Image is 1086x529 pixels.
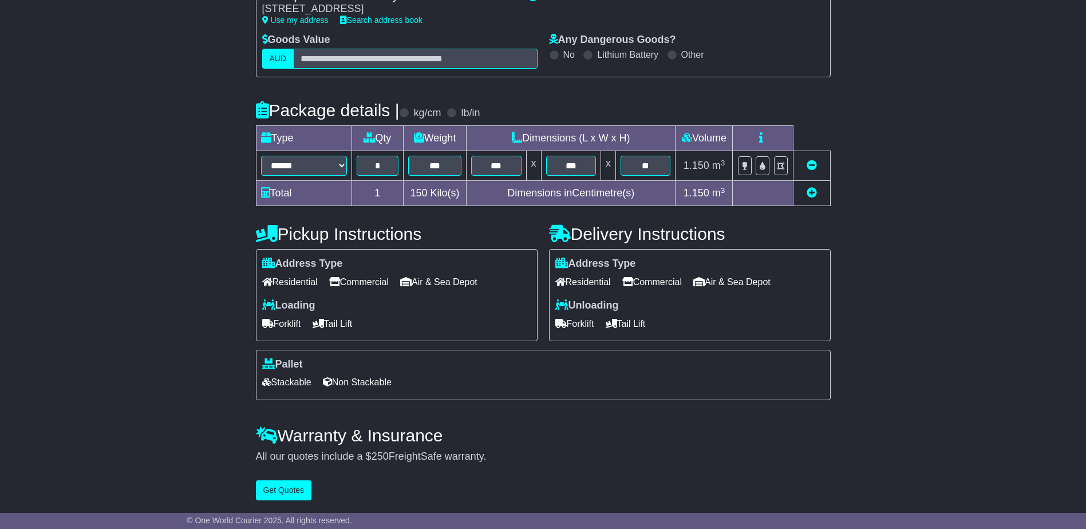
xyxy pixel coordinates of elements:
span: Forklift [262,315,301,333]
label: AUD [262,49,294,69]
label: Pallet [262,358,303,371]
label: Address Type [555,258,636,270]
label: Unloading [555,299,619,312]
span: Commercial [329,273,389,291]
td: Dimensions in Centimetre(s) [467,181,676,206]
label: Other [681,49,704,60]
label: No [563,49,575,60]
span: Commercial [622,273,682,291]
label: lb/in [461,107,480,120]
span: Tail Lift [606,315,646,333]
span: Forklift [555,315,594,333]
sup: 3 [721,159,725,167]
a: Remove this item [807,160,817,171]
h4: Package details | [256,101,400,120]
td: 1 [352,181,404,206]
div: All our quotes include a $ FreightSafe warranty. [256,451,831,463]
span: Air & Sea Depot [400,273,477,291]
span: 250 [372,451,389,462]
span: 1.150 [684,160,709,171]
div: [STREET_ADDRESS] [262,3,516,15]
label: Goods Value [262,34,330,46]
label: kg/cm [413,107,441,120]
td: Weight [404,126,467,151]
span: 150 [410,187,428,199]
span: Residential [555,273,611,291]
td: Total [256,181,352,206]
label: Loading [262,299,315,312]
span: 1.150 [684,187,709,199]
span: Air & Sea Depot [693,273,771,291]
label: Address Type [262,258,343,270]
td: Volume [676,126,733,151]
span: Residential [262,273,318,291]
td: Qty [352,126,404,151]
span: Non Stackable [323,373,392,391]
label: Any Dangerous Goods? [549,34,676,46]
a: Add new item [807,187,817,199]
label: Lithium Battery [597,49,658,60]
a: Search address book [340,15,422,25]
td: x [601,151,615,181]
td: Dimensions (L x W x H) [467,126,676,151]
h4: Delivery Instructions [549,224,831,243]
span: Stackable [262,373,311,391]
span: Tail Lift [313,315,353,333]
span: m [712,187,725,199]
span: m [712,160,725,171]
button: Get Quotes [256,480,312,500]
h4: Warranty & Insurance [256,426,831,445]
td: x [526,151,541,181]
h4: Pickup Instructions [256,224,538,243]
td: Kilo(s) [404,181,467,206]
span: © One World Courier 2025. All rights reserved. [187,516,352,525]
sup: 3 [721,186,725,195]
a: Use my address [262,15,329,25]
td: Type [256,126,352,151]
